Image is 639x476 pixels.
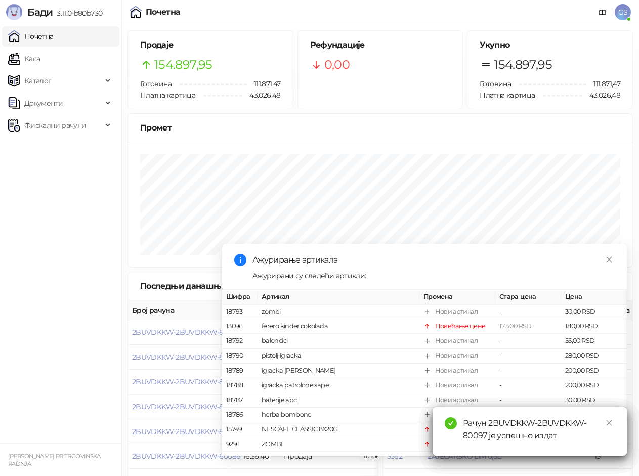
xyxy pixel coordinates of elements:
[258,349,419,363] td: pistolj igracka
[132,328,238,337] button: 2BUVDKKW-2BUVDKKW-80091
[258,408,419,422] td: herba bombone
[258,378,419,393] td: igracka patrolone sape
[480,79,511,89] span: Готовина
[146,8,181,16] div: Почетна
[6,4,22,20] img: Logo
[140,39,281,51] h5: Продаје
[480,39,620,51] h5: Укупно
[561,319,627,334] td: 180,00 RSD
[445,417,457,429] span: check-circle
[222,290,258,305] th: Шифра
[140,121,620,134] div: Промет
[252,270,615,281] div: Ажурирани су следећи артикли:
[435,395,478,405] div: Нови артикал
[561,363,627,378] td: 200,00 RSD
[582,90,620,101] span: 43.026,48
[615,4,631,20] span: GS
[495,290,561,305] th: Стара цена
[258,363,419,378] td: igracka [PERSON_NAME]
[8,453,101,467] small: [PERSON_NAME] PR TRGOVINSKA RADNJA
[310,39,451,51] h5: Рефундације
[561,290,627,305] th: Цена
[222,452,258,466] td: 9290
[604,417,615,428] a: Close
[495,334,561,349] td: -
[222,408,258,422] td: 18786
[435,351,478,361] div: Нови артикал
[222,437,258,452] td: 9291
[495,378,561,393] td: -
[8,49,40,69] a: Каса
[154,55,212,74] span: 154.897,95
[222,378,258,393] td: 18788
[24,71,52,91] span: Каталог
[8,26,54,47] a: Почетна
[258,437,419,452] td: ZOMBI
[222,349,258,363] td: 18790
[247,78,281,90] span: 111.871,47
[604,254,615,265] a: Close
[132,452,240,461] button: 2BUVDKKW-2BUVDKKW-80086
[561,349,627,363] td: 280,00 RSD
[435,321,486,331] div: Повећање цене
[561,305,627,319] td: 30,00 RSD
[561,393,627,408] td: 30,00 RSD
[594,4,611,20] a: Документација
[258,334,419,349] td: baloncici
[586,78,620,90] span: 111.871,47
[258,290,419,305] th: Артикал
[258,393,419,408] td: baterije apc
[132,377,240,386] button: 2BUVDKKW-2BUVDKKW-80089
[435,365,478,375] div: Нови артикал
[258,319,419,334] td: ferero kinder cokolada
[222,393,258,408] td: 18787
[140,91,195,100] span: Платна картица
[561,378,627,393] td: 200,00 RSD
[242,90,280,101] span: 43.026,48
[495,393,561,408] td: -
[324,55,350,74] span: 0,00
[606,256,613,263] span: close
[222,305,258,319] td: 18793
[222,363,258,378] td: 18789
[132,402,240,411] button: 2BUVDKKW-2BUVDKKW-80088
[222,334,258,349] td: 18792
[132,353,240,362] button: 2BUVDKKW-2BUVDKKW-80090
[222,319,258,334] td: 13096
[128,300,239,320] th: Број рачуна
[435,336,478,346] div: Нови артикал
[561,334,627,349] td: 55,00 RSD
[222,422,258,437] td: 15749
[234,254,246,266] span: info-circle
[435,307,478,317] div: Нови артикал
[258,452,419,466] td: ZOMBI
[24,93,63,113] span: Документи
[258,305,419,319] td: zombi
[480,91,535,100] span: Платна картица
[140,79,172,89] span: Готовина
[140,280,274,292] div: Последњи данашњи рачуни
[419,290,495,305] th: Промена
[499,322,532,330] span: 175,00 RSD
[53,9,102,18] span: 3.11.0-b80b730
[606,419,613,426] span: close
[495,349,561,363] td: -
[463,417,615,442] div: Рачун 2BUVDKKW-2BUVDKKW-80097 је успешно издат
[27,6,53,18] span: Бади
[494,55,552,74] span: 154.897,95
[258,422,419,437] td: NESCAFE CLASSIC 8X20G
[252,254,615,266] div: Ажурирање артикала
[435,380,478,391] div: Нови артикал
[495,305,561,319] td: -
[495,363,561,378] td: -
[132,427,240,436] button: 2BUVDKKW-2BUVDKKW-80087
[24,115,86,136] span: Фискални рачуни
